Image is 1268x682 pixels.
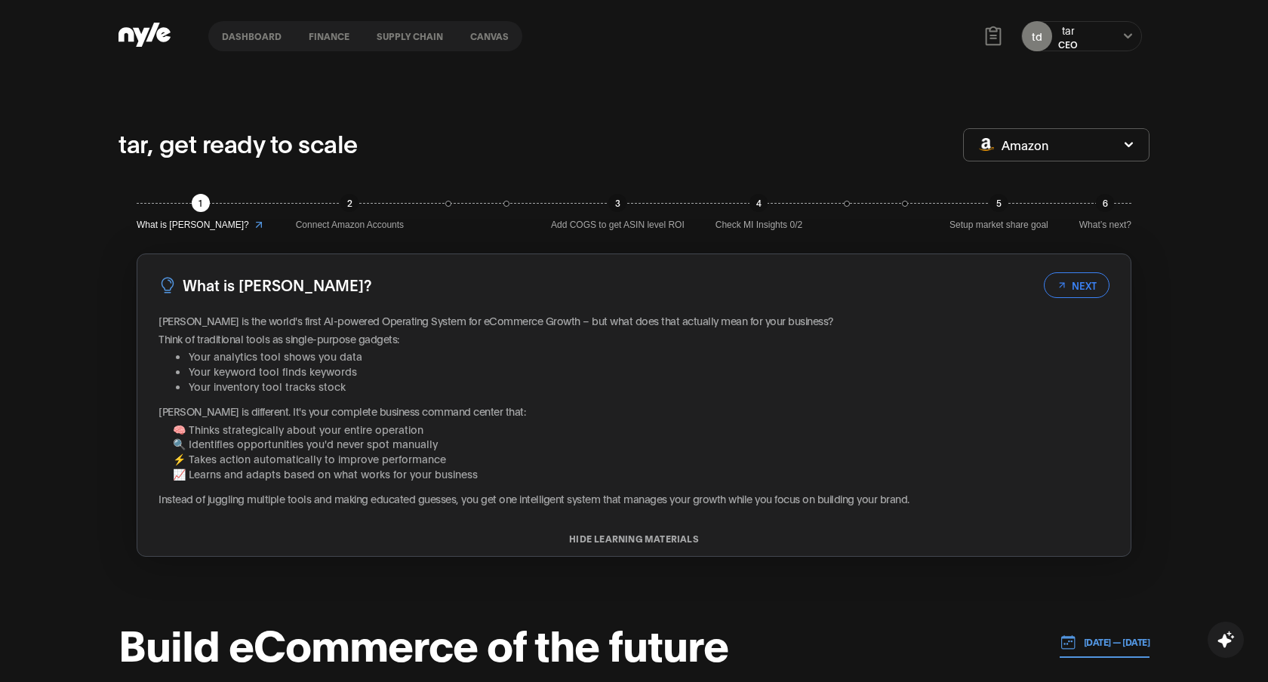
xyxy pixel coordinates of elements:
[173,422,1109,437] li: 🧠 Thinks strategically about your entire operation
[716,218,802,232] span: Check MI Insights 0/2
[363,31,457,41] button: Supply chain
[608,194,626,212] div: 3
[551,218,685,232] span: Add COGS to get ASIN level ROI
[989,194,1008,212] div: 5
[189,379,1109,394] li: Your inventory tool tracks stock
[1058,23,1078,38] div: tar
[295,31,363,41] button: finance
[158,313,1109,328] p: [PERSON_NAME] is the world's first AI-powered Operating System for eCommerce Growth – but what do...
[118,124,358,161] p: tar, get ready to scale
[340,194,359,212] div: 2
[173,466,1109,481] li: 📈 Learns and adapts based on what works for your business
[296,218,404,232] span: Connect Amazon Accounts
[457,31,522,41] button: Canvas
[1058,38,1078,51] div: CEO
[189,349,1109,364] li: Your analytics tool shows you data
[137,533,1131,544] button: HIDE LEARNING MATERIALS
[1002,137,1048,153] span: Amazon
[173,451,1109,466] li: ⚡ Takes action automatically to improve performance
[183,273,371,296] h3: What is [PERSON_NAME]?
[1079,218,1131,232] span: What’s next?
[1058,23,1078,51] button: tarCEO
[963,128,1150,161] button: Amazon
[173,436,1109,451] li: 🔍 Identifies opportunities you'd never spot manually
[158,404,1109,419] p: [PERSON_NAME] is different. It's your complete business command center that:
[1022,21,1052,51] button: td
[189,364,1109,379] li: Your keyword tool finds keywords
[137,218,249,232] span: What is [PERSON_NAME]?
[1060,627,1150,658] button: [DATE] — [DATE]
[208,31,295,41] button: Dashboard
[158,276,177,294] img: LightBulb
[1044,272,1109,298] button: NEXT
[158,331,1109,346] p: Think of traditional tools as single-purpose gadgets:
[749,194,768,212] div: 4
[949,218,1048,232] span: Setup market share goal
[192,194,210,212] div: 1
[158,491,1109,506] p: Instead of juggling multiple tools and making educated guesses, you get one intelligent system th...
[1076,635,1150,649] p: [DATE] — [DATE]
[1060,634,1076,650] img: 01.01.24 — 07.01.24
[1096,194,1114,212] div: 6
[979,138,994,151] img: Amazon
[118,620,728,665] h1: Build eCommerce of the future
